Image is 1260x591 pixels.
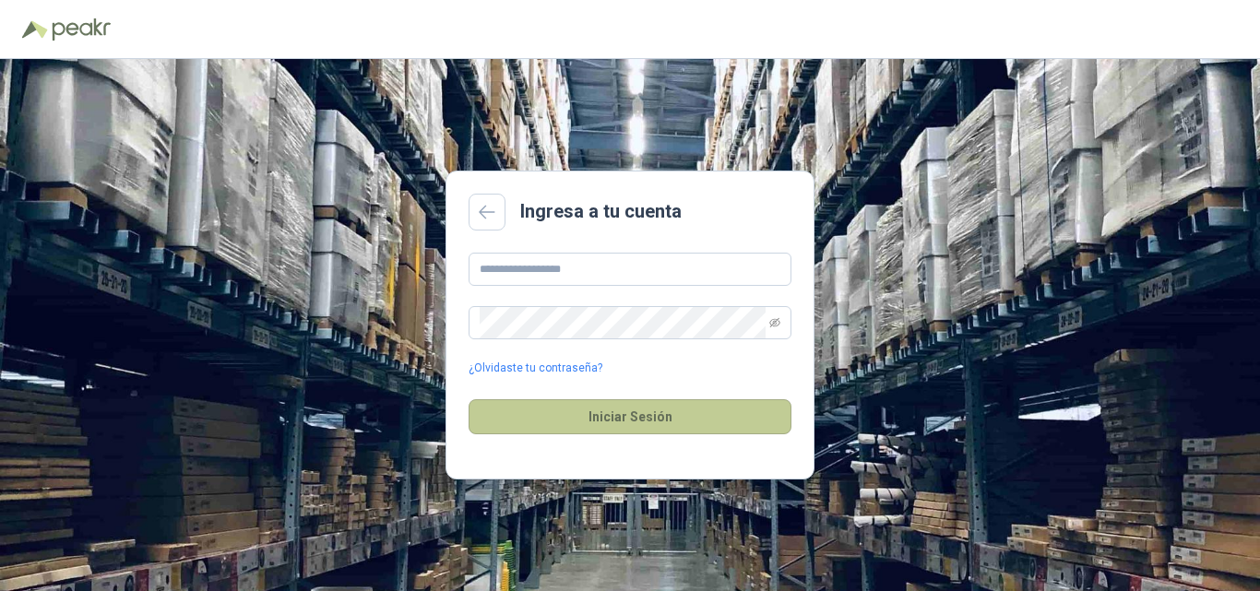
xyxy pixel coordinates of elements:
img: Logo [22,20,48,39]
img: Peakr [52,18,111,41]
span: eye-invisible [769,317,780,328]
a: ¿Olvidaste tu contraseña? [469,360,602,377]
button: Iniciar Sesión [469,399,791,434]
h2: Ingresa a tu cuenta [520,197,682,226]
